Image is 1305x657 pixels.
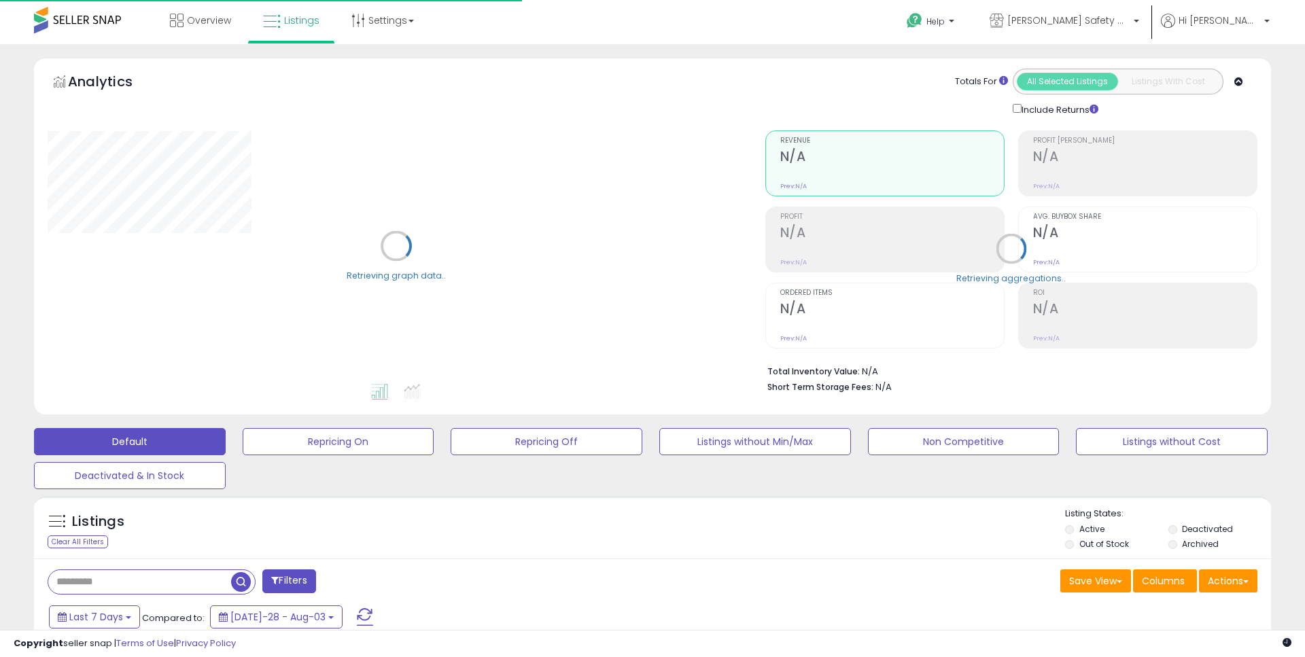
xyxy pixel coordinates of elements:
[659,428,851,455] button: Listings without Min/Max
[243,428,434,455] button: Repricing On
[14,637,236,650] div: seller snap | |
[1161,14,1270,44] a: Hi [PERSON_NAME]
[1007,14,1130,27] span: [PERSON_NAME] Safety & Supply
[1117,73,1219,90] button: Listings With Cost
[284,14,319,27] span: Listings
[896,2,968,44] a: Help
[868,428,1060,455] button: Non Competitive
[1076,428,1268,455] button: Listings without Cost
[14,637,63,650] strong: Copyright
[906,12,923,29] i: Get Help
[955,75,1008,88] div: Totals For
[926,16,945,27] span: Help
[34,428,226,455] button: Default
[1003,101,1115,117] div: Include Returns
[347,269,446,281] div: Retrieving graph data..
[956,272,1066,284] div: Retrieving aggregations..
[34,462,226,489] button: Deactivated & In Stock
[451,428,642,455] button: Repricing Off
[187,14,231,27] span: Overview
[1179,14,1260,27] span: Hi [PERSON_NAME]
[1017,73,1118,90] button: All Selected Listings
[68,72,159,94] h5: Analytics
